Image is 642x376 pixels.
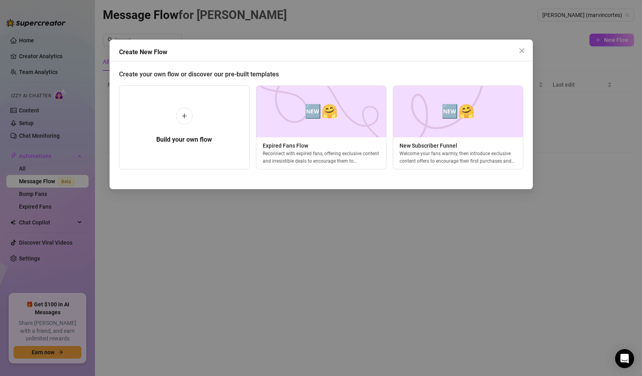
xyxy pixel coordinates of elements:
[156,135,212,144] h5: Build your own flow
[515,47,528,54] span: Close
[615,349,634,368] div: Open Intercom Messenger
[393,141,523,150] span: New Subscriber Funnel
[304,101,337,122] span: 🆕🤗
[441,101,474,122] span: 🆕🤗
[119,70,279,78] span: Create your own flow or discover our pre-built templates
[519,47,525,54] span: close
[393,150,523,164] div: Welcome your fans warmly, then introduce exclusive content offers to encourage their first purcha...
[256,150,386,164] div: Reconnect with expired fans, offering exclusive content and irresistible deals to encourage them ...
[256,141,386,150] span: Expired Fans Flow
[515,44,528,57] button: Close
[181,113,187,119] span: plus
[119,47,533,57] div: Create New Flow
